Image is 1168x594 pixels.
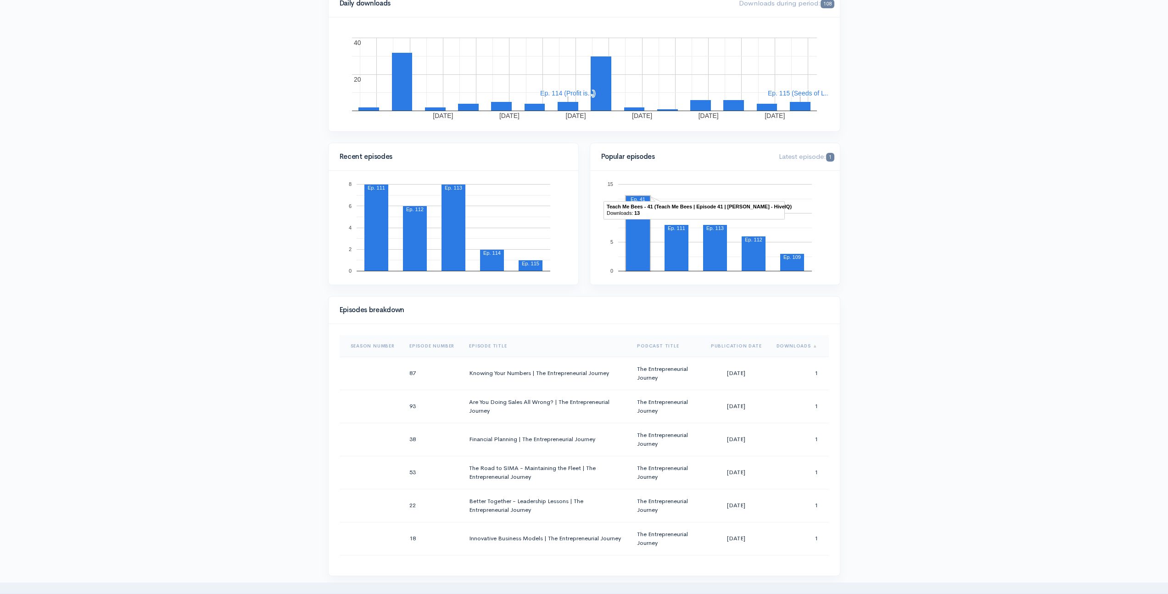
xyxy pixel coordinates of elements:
text: Ep. 41 [631,196,645,202]
td: Managing Growth | The Entrepreneurial Journey [462,555,630,588]
td: [DATE] [704,489,769,522]
th: Sort column [704,335,769,357]
text: [DATE] [632,112,652,119]
td: The Entrepreneurial Journey [630,390,704,423]
td: The Entrepreneurial Journey [630,423,704,456]
text: Ep. 113 [445,185,462,191]
td: [DATE] [704,555,769,588]
text: 6 [348,203,351,208]
svg: A chart. [601,182,829,274]
td: 38 [402,423,462,456]
text: [DATE] [499,112,519,119]
text: 20 [354,76,361,83]
text: 40 [354,39,361,46]
th: Sort column [769,335,829,357]
td: [DATE] [704,357,769,390]
td: The Entrepreneurial Journey [630,555,704,588]
text: 4 [348,225,351,230]
text: 13 [634,210,640,216]
td: 1 [769,555,829,588]
text: 0 [610,268,613,274]
text: Ep. 112 [745,237,762,242]
text: 15 [607,181,613,187]
text: 8 [348,181,351,187]
text: Ep. 111 [668,225,685,231]
text: Ep. 111 [368,185,385,191]
td: 93 [402,390,462,423]
h4: Popular episodes [601,153,768,161]
text: [DATE] [565,112,586,119]
text: [DATE] [698,112,718,119]
text: [DATE] [433,112,453,119]
td: 1 [769,423,829,456]
td: 1 [769,489,829,522]
text: 5 [610,239,613,245]
th: Sort column [630,335,704,357]
td: 18 [402,522,462,555]
th: Sort column [402,335,462,357]
td: The Entrepreneurial Journey [630,522,704,555]
svg: A chart. [340,28,829,120]
td: 87 [402,357,462,390]
td: 1 [769,456,829,489]
th: Sort column [462,335,630,357]
td: Innovative Business Models | The Entrepreneurial Journey [462,522,630,555]
text: Downloads: [607,210,633,216]
td: [DATE] [704,522,769,555]
td: 22 [402,489,462,522]
svg: A chart. [340,182,567,274]
text: Ep. 114 (Profit is...) [540,90,595,97]
td: The Road to SIMA - Maintaining the Fleet | The Entrepreneurial Journey [462,456,630,489]
text: Ep. 113 [706,225,724,231]
td: [DATE] [704,390,769,423]
text: Ep. 112 [406,207,424,212]
text: [DATE] [765,112,785,119]
text: 0 [348,268,351,274]
text: Ep. 115 [522,261,539,266]
td: Are You Doing Sales All Wrong? | The Entrepreneurial Journey [462,390,630,423]
span: Latest episode: [779,152,834,161]
h4: Episodes breakdown [340,306,823,314]
td: 1 [769,357,829,390]
td: 1 [769,522,829,555]
text: Ep. 109 [783,254,801,260]
text: 2 [348,247,351,252]
td: 23 [402,555,462,588]
td: Financial Planning | The Entrepreneurial Journey [462,423,630,456]
td: The Entrepreneurial Journey [630,456,704,489]
td: [DATE] [704,423,769,456]
td: The Entrepreneurial Journey [630,357,704,390]
td: Better Together - Leadership Lessons | The Entrepreneurial Journey [462,489,630,522]
td: The Entrepreneurial Journey [630,489,704,522]
td: 1 [769,390,829,423]
td: 53 [402,456,462,489]
span: 1 [826,153,834,162]
th: Sort column [340,335,402,357]
h4: Recent episodes [340,153,562,161]
td: Knowing Your Numbers | The Entrepreneurial Journey [462,357,630,390]
text: Ep. 115 (Seeds of L...) [767,90,832,97]
text: Teach Me Bees - 41 (Teach Me Bees | Episode 41 | [PERSON_NAME] - HiveIQ) [607,204,792,209]
td: [DATE] [704,456,769,489]
text: Ep. 114 [483,250,501,256]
